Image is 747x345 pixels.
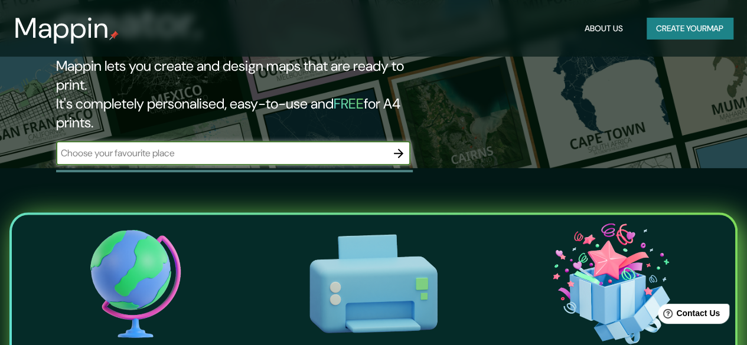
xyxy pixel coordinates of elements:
[334,94,364,113] h5: FREE
[642,299,734,332] iframe: Help widget launcher
[580,18,628,40] button: About Us
[647,18,733,40] button: Create yourmap
[56,57,430,132] h2: Mappin lets you create and design maps that are ready to print. It's completely personalised, eas...
[109,31,119,40] img: mappin-pin
[14,12,109,45] h3: Mappin
[56,146,387,160] input: Choose your favourite place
